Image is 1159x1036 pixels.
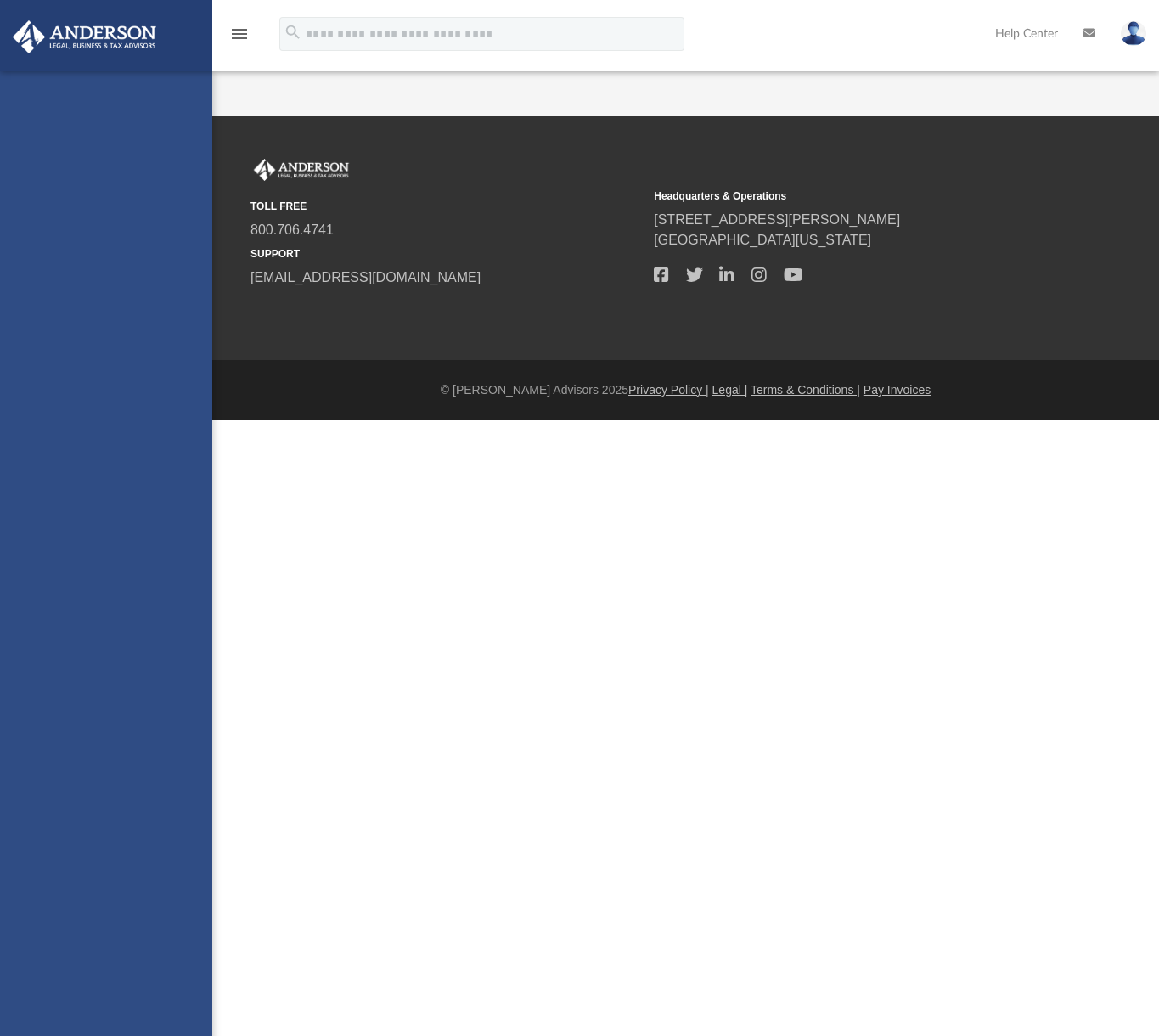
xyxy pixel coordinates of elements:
i: search [284,23,302,42]
a: Pay Invoices [864,383,931,397]
a: Legal | [712,383,748,397]
img: Anderson Advisors Platinum Portal [250,159,352,181]
a: [STREET_ADDRESS][PERSON_NAME] [654,212,900,227]
a: Terms & Conditions | [751,383,860,397]
img: Anderson Advisors Platinum Portal [8,20,161,53]
small: SUPPORT [250,246,642,262]
a: 800.706.4741 [250,222,334,237]
small: TOLL FREE [250,199,642,214]
i: menu [229,24,250,44]
a: [GEOGRAPHIC_DATA][US_STATE] [654,233,871,247]
img: User Pic [1121,21,1146,46]
a: menu [229,32,250,44]
small: Headquarters & Operations [654,189,1045,204]
div: © [PERSON_NAME] Advisors 2025 [212,381,1159,399]
a: Privacy Policy | [628,383,709,397]
a: [EMAIL_ADDRESS][DOMAIN_NAME] [250,270,481,284]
